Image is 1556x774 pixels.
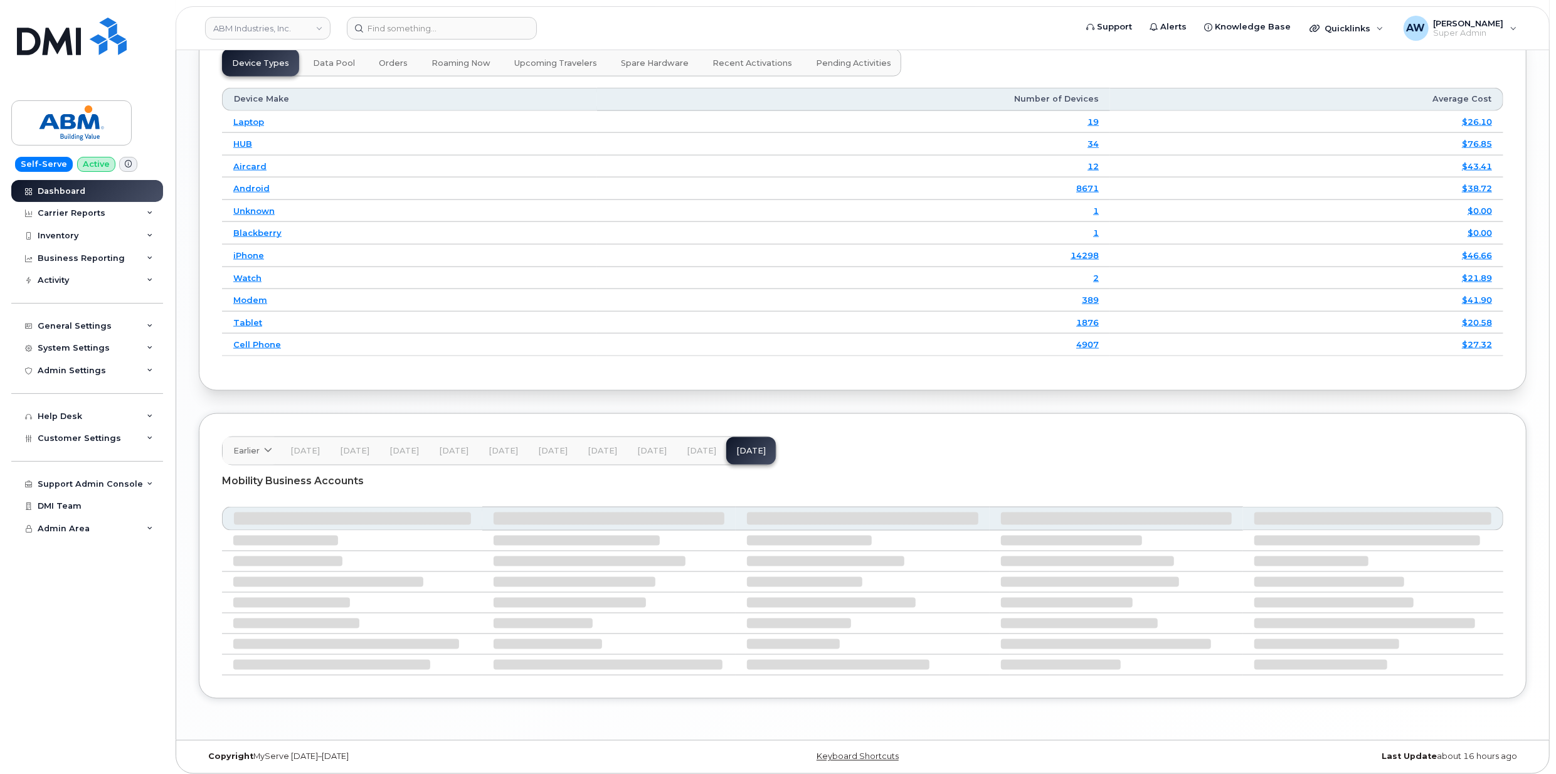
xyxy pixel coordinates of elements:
span: [DATE] [489,446,518,456]
a: $20.58 [1462,317,1492,327]
a: Blackberry [233,228,282,238]
a: 8671 [1076,183,1099,193]
span: AW [1407,21,1426,36]
a: Unknown [233,206,275,216]
a: Support [1077,14,1141,40]
div: MyServe [DATE]–[DATE] [199,752,642,762]
a: Alerts [1141,14,1195,40]
div: about 16 hours ago [1084,752,1527,762]
a: 2 [1093,273,1099,283]
a: 4907 [1076,339,1099,349]
span: Quicklinks [1325,23,1370,33]
span: Knowledge Base [1215,21,1291,33]
a: Cell Phone [233,339,281,349]
th: Number of Devices [597,88,1110,110]
span: Roaming Now [431,58,490,68]
a: $41.90 [1462,295,1492,305]
strong: Last Update [1382,752,1437,761]
a: Tablet [233,317,262,327]
a: 34 [1088,139,1099,149]
span: Data Pool [313,58,355,68]
span: Spare Hardware [621,58,689,68]
span: Earlier [233,445,260,457]
a: $21.89 [1462,273,1492,283]
a: 19 [1088,117,1099,127]
span: [DATE] [389,446,419,456]
a: $46.66 [1462,250,1492,260]
a: Knowledge Base [1195,14,1299,40]
span: [DATE] [439,446,468,456]
span: [DATE] [588,446,617,456]
a: 1876 [1076,317,1099,327]
a: 14298 [1071,250,1099,260]
th: Average Cost [1110,88,1503,110]
span: Recent Activations [712,58,792,68]
a: 1 [1093,228,1099,238]
strong: Copyright [208,752,253,761]
a: Aircard [233,161,267,171]
span: Super Admin [1434,28,1504,38]
span: [DATE] [538,446,568,456]
th: Device Make [222,88,597,110]
a: $27.32 [1462,339,1492,349]
div: Alyssa Wagner [1395,16,1526,41]
a: 1 [1093,206,1099,216]
a: $26.10 [1462,117,1492,127]
span: [PERSON_NAME] [1434,18,1504,28]
a: $0.00 [1468,206,1492,216]
span: Orders [379,58,408,68]
a: Watch [233,273,262,283]
span: [DATE] [290,446,320,456]
a: Android [233,183,270,193]
a: Keyboard Shortcuts [817,752,899,761]
div: Quicklinks [1301,16,1392,41]
span: [DATE] [637,446,667,456]
span: [DATE] [687,446,716,456]
a: $43.41 [1462,161,1492,171]
a: ABM Industries, Inc. [205,17,331,40]
a: $76.85 [1462,139,1492,149]
a: iPhone [233,250,264,260]
a: Modem [233,295,267,305]
a: 389 [1082,295,1099,305]
span: Pending Activities [816,58,891,68]
a: Laptop [233,117,264,127]
a: Earlier [223,437,280,465]
span: Support [1097,21,1132,33]
span: Upcoming Travelers [514,58,597,68]
span: [DATE] [340,446,369,456]
span: Alerts [1160,21,1187,33]
div: Mobility Business Accounts [222,465,1503,497]
a: HUB [233,139,252,149]
a: $0.00 [1468,228,1492,238]
a: $38.72 [1462,183,1492,193]
a: 12 [1088,161,1099,171]
input: Find something... [347,17,537,40]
